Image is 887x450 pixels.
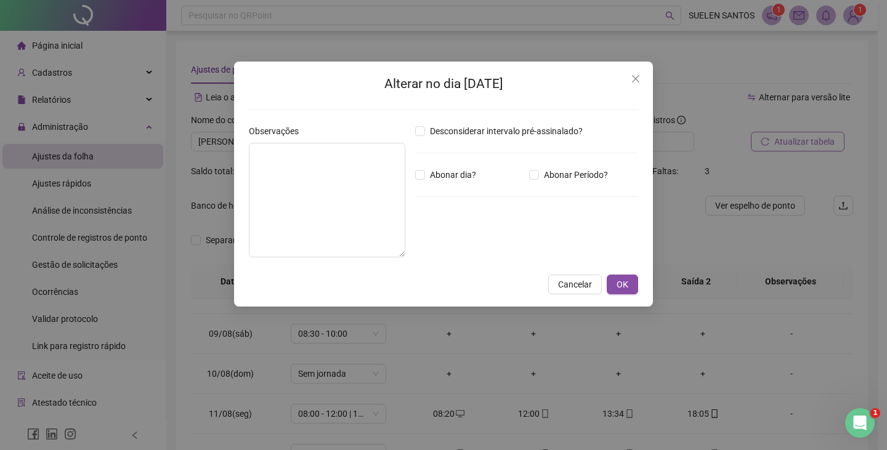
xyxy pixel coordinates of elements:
[626,69,646,89] button: Close
[249,74,638,94] h2: Alterar no dia [DATE]
[845,408,875,438] iframe: Intercom live chat
[617,278,628,291] span: OK
[607,275,638,294] button: OK
[548,275,602,294] button: Cancelar
[425,168,481,182] span: Abonar dia?
[425,124,588,138] span: Desconsiderar intervalo pré-assinalado?
[558,278,592,291] span: Cancelar
[631,74,641,84] span: close
[539,168,613,182] span: Abonar Período?
[249,124,307,138] label: Observações
[870,408,880,418] span: 1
